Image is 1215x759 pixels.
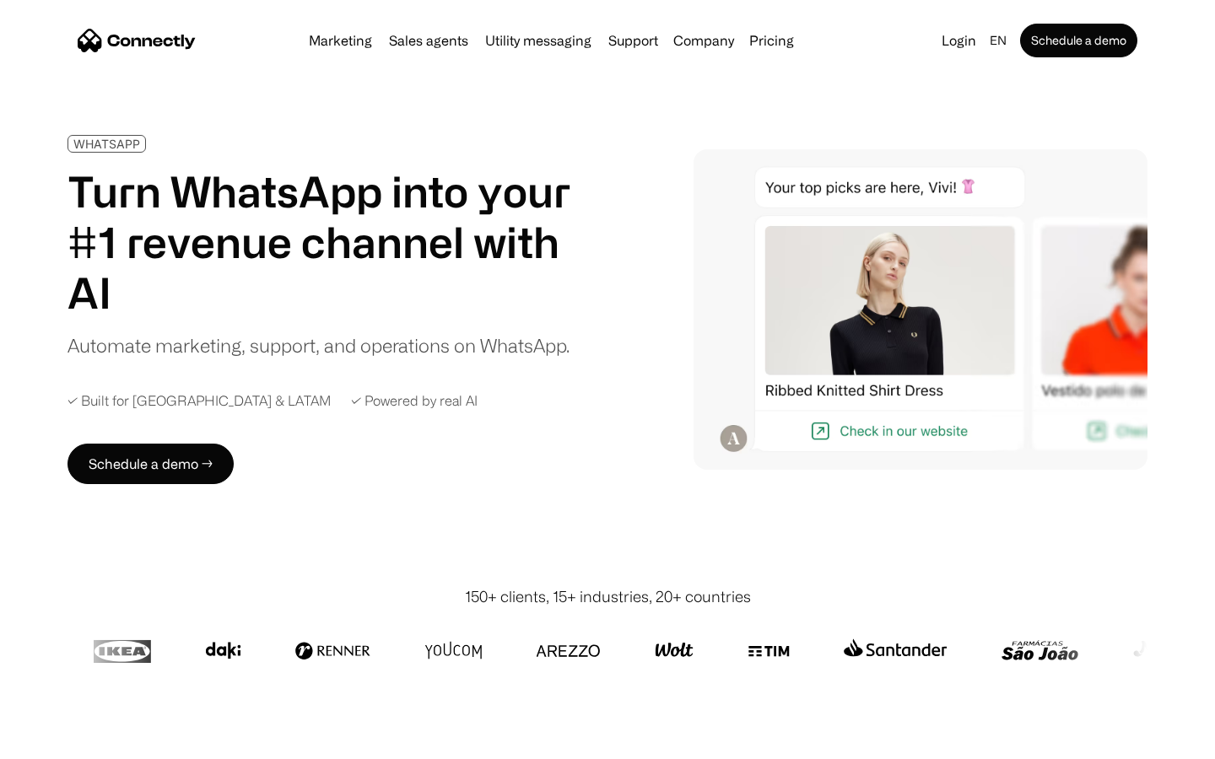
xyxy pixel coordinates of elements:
[67,444,234,484] a: Schedule a demo →
[990,29,1007,52] div: en
[935,29,983,52] a: Login
[382,34,475,47] a: Sales agents
[673,29,734,52] div: Company
[302,34,379,47] a: Marketing
[78,28,196,53] a: home
[73,137,140,150] div: WHATSAPP
[465,585,751,608] div: 150+ clients, 15+ industries, 20+ countries
[34,729,101,753] ul: Language list
[17,728,101,753] aside: Language selected: English
[1020,24,1137,57] a: Schedule a demo
[742,34,801,47] a: Pricing
[602,34,665,47] a: Support
[351,393,478,409] div: ✓ Powered by real AI
[983,29,1017,52] div: en
[478,34,598,47] a: Utility messaging
[67,166,591,318] h1: Turn WhatsApp into your #1 revenue channel with AI
[67,393,331,409] div: ✓ Built for [GEOGRAPHIC_DATA] & LATAM
[668,29,739,52] div: Company
[67,331,570,359] div: Automate marketing, support, and operations on WhatsApp.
